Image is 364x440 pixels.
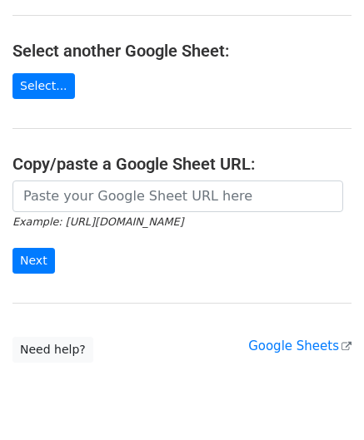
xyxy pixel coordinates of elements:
[12,73,75,99] a: Select...
[12,215,183,228] small: Example: [URL][DOMAIN_NAME]
[12,180,343,212] input: Paste your Google Sheet URL here
[12,248,55,274] input: Next
[12,337,93,363] a: Need help?
[248,339,352,353] a: Google Sheets
[12,41,352,61] h4: Select another Google Sheet:
[12,154,352,174] h4: Copy/paste a Google Sheet URL:
[281,360,364,440] iframe: Chat Widget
